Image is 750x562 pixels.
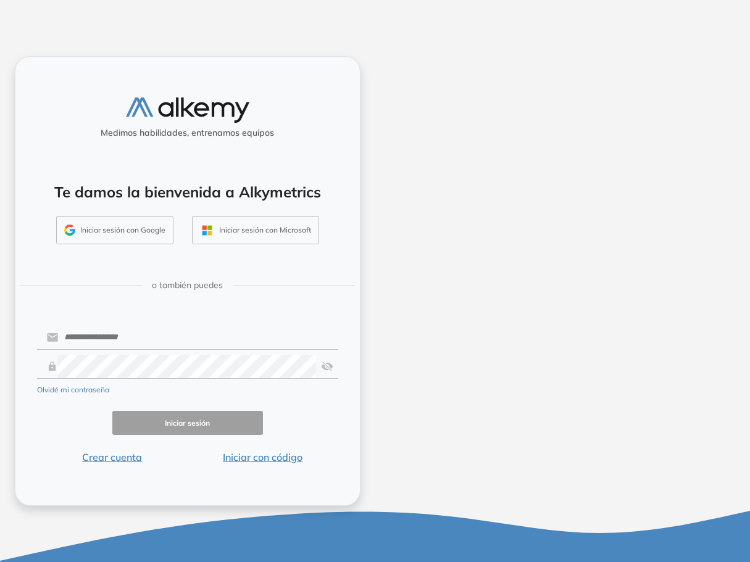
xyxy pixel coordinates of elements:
img: GMAIL_ICON [64,225,75,236]
h4: Te damos la bienvenida a Alkymetrics [31,183,344,201]
button: Iniciar sesión [112,411,263,435]
button: Crear cuenta [37,450,188,465]
div: Widget de chat [688,503,750,562]
img: asd [321,355,333,378]
button: Iniciar sesión con Microsoft [192,216,319,244]
button: Iniciar sesión con Google [56,216,173,244]
button: Iniciar con código [188,450,338,465]
iframe: Chat Widget [688,503,750,562]
img: OUTLOOK_ICON [200,223,214,238]
span: o también puedes [152,279,223,292]
h5: Medimos habilidades, entrenamos equipos [20,128,355,138]
img: logo-alkemy [126,97,249,123]
button: Olvidé mi contraseña [37,384,109,395]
